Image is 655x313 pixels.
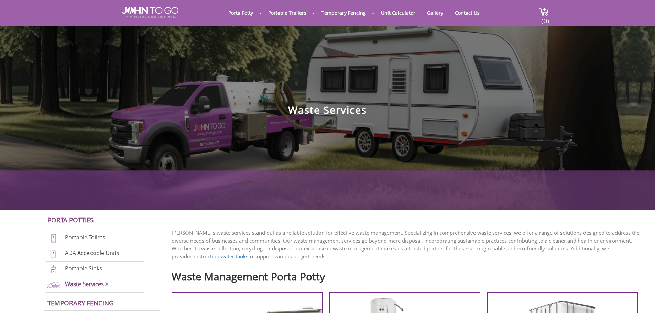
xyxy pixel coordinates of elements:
h2: Waste Management Porta Potty [172,267,645,282]
a: Porta Potty [223,6,258,20]
a: Portable Sinks [65,265,102,272]
a: Porta Potties [47,215,94,224]
a: ADA Accessible Units [65,249,119,257]
img: portable-toilets-new.png [46,234,61,243]
img: ADA-units-new.png [46,249,61,258]
a: Waste Services > [65,280,109,288]
a: Unit Calculator [376,6,421,20]
a: Portable Trailers [263,6,312,20]
img: waste-services-new.png [46,280,61,290]
a: Contact Us [450,6,485,20]
img: JOHN to go [122,7,178,18]
a: Gallery [422,6,448,20]
a: construction water tanks [190,253,248,260]
a: Temporary Fencing [47,299,114,307]
img: cart a [539,7,549,16]
span: (0) [541,11,549,25]
a: Temporary Fencing [316,6,371,20]
a: Portable Toilets [65,234,105,242]
img: portable-sinks-new.png [46,265,61,274]
p: [PERSON_NAME]’s waste services stand out as a reliable solution for effective waste management. S... [172,229,645,260]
